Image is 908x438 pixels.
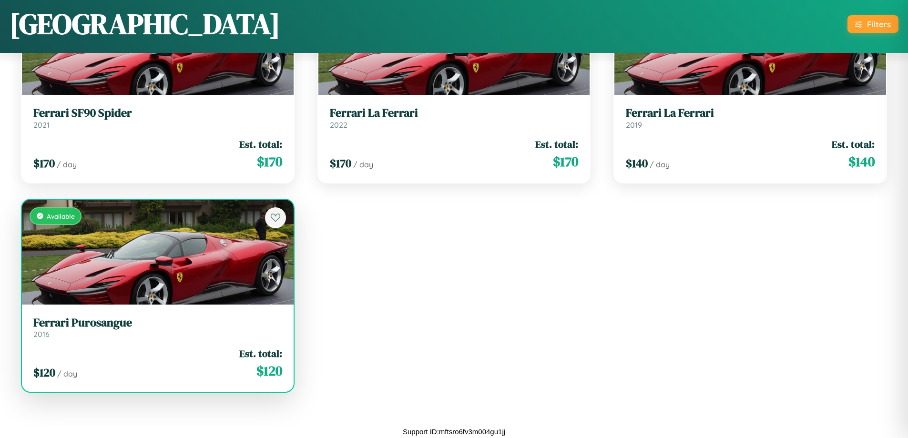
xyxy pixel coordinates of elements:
[626,106,875,120] h3: Ferrari La Ferrari
[33,155,55,171] span: $ 170
[535,137,578,151] span: Est. total:
[239,137,282,151] span: Est. total:
[832,137,875,151] span: Est. total:
[47,212,75,220] span: Available
[650,160,670,169] span: / day
[239,346,282,360] span: Est. total:
[33,316,282,330] h3: Ferrari Purosangue
[330,106,579,130] a: Ferrari La Ferrari2022
[867,19,891,29] div: Filters
[848,152,875,171] span: $ 140
[57,369,77,378] span: / day
[33,120,50,130] span: 2021
[847,15,898,33] button: Filters
[553,152,578,171] span: $ 170
[256,361,282,380] span: $ 120
[33,106,282,130] a: Ferrari SF90 Spider2021
[33,106,282,120] h3: Ferrari SF90 Spider
[10,4,280,43] h1: [GEOGRAPHIC_DATA]
[330,120,347,130] span: 2022
[626,106,875,130] a: Ferrari La Ferrari2019
[626,120,642,130] span: 2019
[257,152,282,171] span: $ 170
[330,106,579,120] h3: Ferrari La Ferrari
[626,155,648,171] span: $ 140
[330,155,351,171] span: $ 170
[403,425,505,438] p: Support ID: mftsro6fv3m004gu1jj
[33,316,282,339] a: Ferrari Purosangue2016
[33,329,50,339] span: 2016
[57,160,77,169] span: / day
[353,160,373,169] span: / day
[33,365,55,380] span: $ 120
